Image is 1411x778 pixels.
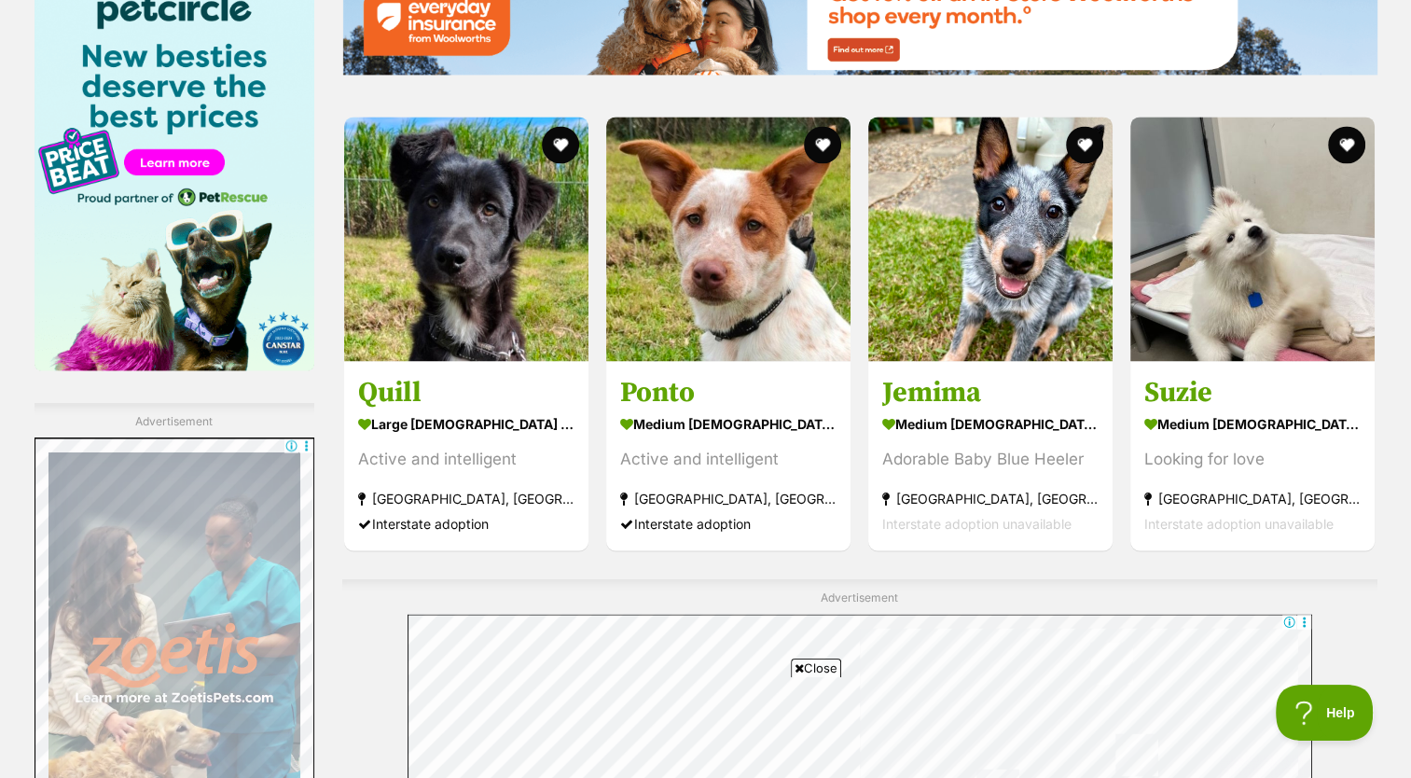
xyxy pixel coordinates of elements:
a: Suzie medium [DEMOGRAPHIC_DATA] Dog Looking for love [GEOGRAPHIC_DATA], [GEOGRAPHIC_DATA] Interst... [1130,360,1375,549]
div: Interstate adoption [620,510,837,535]
a: Ponto medium [DEMOGRAPHIC_DATA] Dog Active and intelligent [GEOGRAPHIC_DATA], [GEOGRAPHIC_DATA] I... [606,360,851,549]
div: Looking for love [1144,446,1361,471]
strong: medium [DEMOGRAPHIC_DATA] Dog [882,410,1099,437]
a: Jemima medium [DEMOGRAPHIC_DATA] Dog Adorable Baby Blue Heeler [GEOGRAPHIC_DATA], [GEOGRAPHIC_DAT... [868,360,1113,549]
div: Adorable Baby Blue Heeler [882,446,1099,471]
img: Quill - German Shepherd Dog [344,117,588,361]
iframe: Help Scout Beacon - Open [1276,685,1374,741]
img: Suzie - Samoyed Dog [1130,117,1375,361]
button: favourite [1066,126,1103,163]
strong: medium [DEMOGRAPHIC_DATA] Dog [1144,410,1361,437]
div: Interstate adoption [358,510,574,535]
span: Interstate adoption unavailable [1144,515,1334,531]
a: Quill large [DEMOGRAPHIC_DATA] Dog Active and intelligent [GEOGRAPHIC_DATA], [GEOGRAPHIC_DATA] In... [344,360,588,549]
img: Ponto - Australian Cattle Dog [606,117,851,361]
strong: [GEOGRAPHIC_DATA], [GEOGRAPHIC_DATA] [620,485,837,510]
strong: medium [DEMOGRAPHIC_DATA] Dog [620,410,837,437]
button: favourite [1329,126,1366,163]
div: Active and intelligent [358,446,574,471]
span: Interstate adoption unavailable [882,515,1072,531]
h3: Ponto [620,374,837,410]
button: favourite [804,126,841,163]
h3: Quill [358,374,574,410]
span: Close [791,659,841,677]
strong: [GEOGRAPHIC_DATA], [GEOGRAPHIC_DATA] [358,485,574,510]
div: Active and intelligent [620,446,837,471]
h3: Jemima [882,374,1099,410]
h3: Suzie [1144,374,1361,410]
img: Jemima - Australian Cattle Dog [868,117,1113,361]
strong: large [DEMOGRAPHIC_DATA] Dog [358,410,574,437]
strong: [GEOGRAPHIC_DATA], [GEOGRAPHIC_DATA] [882,485,1099,510]
iframe: Advertisement [367,685,1045,769]
strong: [GEOGRAPHIC_DATA], [GEOGRAPHIC_DATA] [1144,485,1361,510]
button: favourite [542,126,579,163]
